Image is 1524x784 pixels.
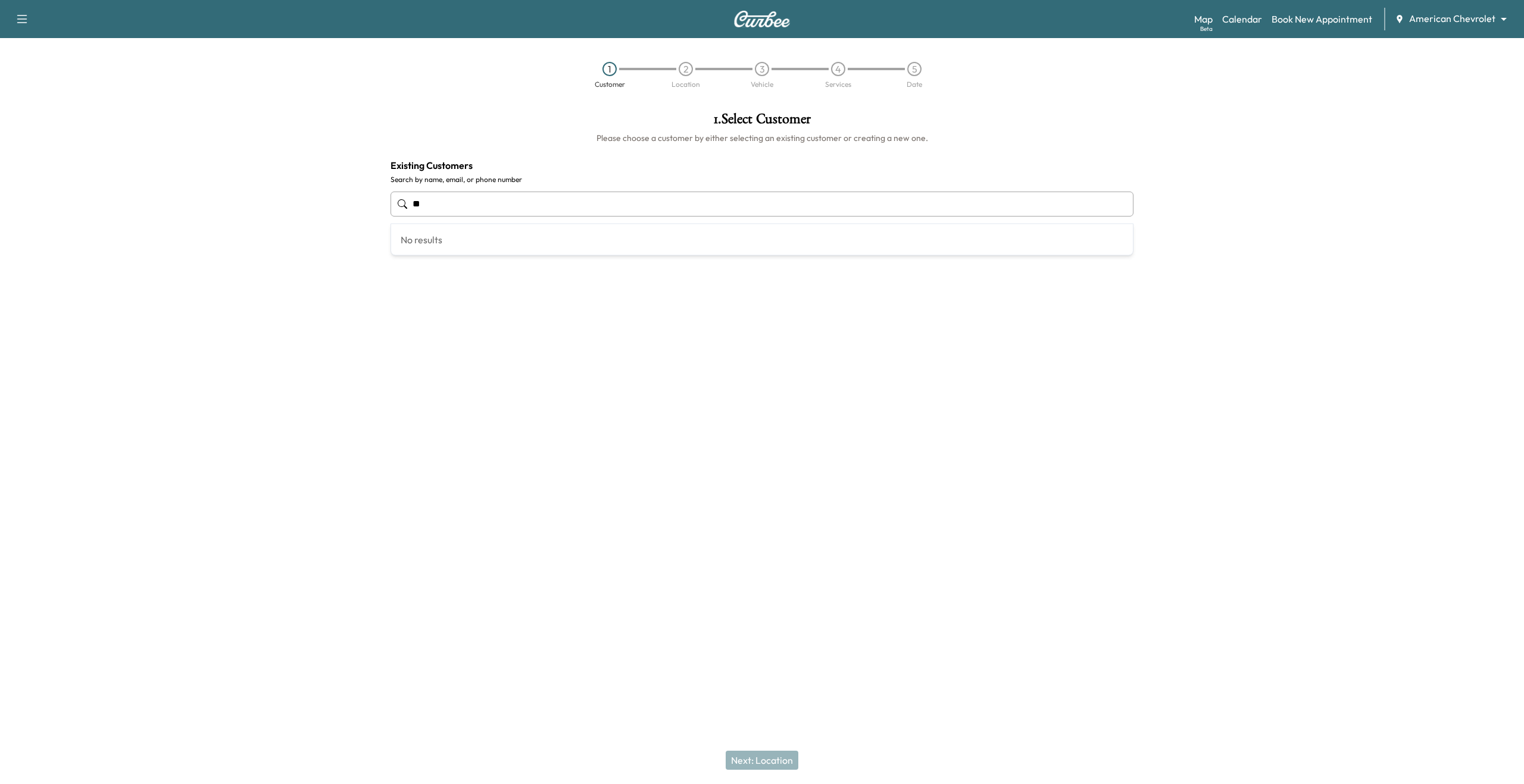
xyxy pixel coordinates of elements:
[679,62,693,76] div: 2
[825,81,851,88] div: Services
[751,81,773,88] div: Vehicle
[391,132,1133,144] h6: Please choose a customer by either selecting an existing customer or creating a new one.
[672,81,700,88] div: Location
[907,81,922,88] div: Date
[595,81,625,88] div: Customer
[755,62,769,76] div: 3
[391,112,1133,132] h1: 1 . Select Customer
[1200,24,1213,33] div: Beta
[1222,12,1262,26] a: Calendar
[391,175,1133,184] label: Search by name, email, or phone number
[391,224,1133,255] div: No results
[1194,12,1213,26] a: MapBeta
[602,62,617,76] div: 1
[831,62,845,76] div: 4
[733,11,791,27] img: Curbee Logo
[1409,12,1495,26] span: American Chevrolet
[391,158,1133,173] h4: Existing Customers
[907,62,922,76] div: 5
[1272,12,1372,26] a: Book New Appointment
